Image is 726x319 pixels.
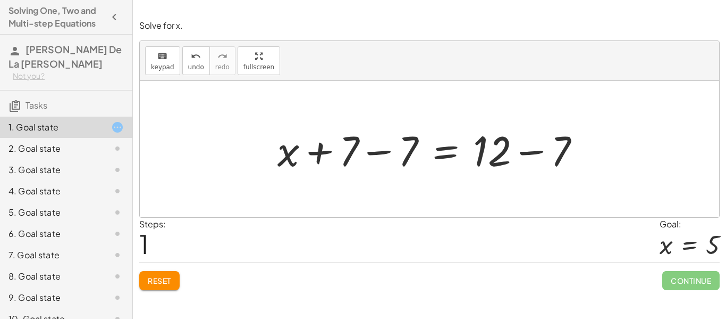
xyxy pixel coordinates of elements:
[111,142,124,155] i: Task not started.
[660,218,720,231] div: Goal:
[209,46,235,75] button: redoredo
[9,249,94,261] div: 7. Goal state
[139,271,180,290] button: Reset
[9,4,105,30] h4: Solving One, Two and Multi-step Equations
[139,227,149,260] span: 1
[26,100,47,111] span: Tasks
[182,46,210,75] button: undoundo
[13,71,124,81] div: Not you?
[9,163,94,176] div: 3. Goal state
[157,50,167,63] i: keyboard
[9,206,94,219] div: 5. Goal state
[111,249,124,261] i: Task not started.
[9,185,94,198] div: 4. Goal state
[111,227,124,240] i: Task not started.
[111,206,124,219] i: Task not started.
[139,20,720,32] p: Solve for x.
[9,227,94,240] div: 6. Goal state
[215,63,230,71] span: redo
[238,46,280,75] button: fullscreen
[9,270,94,283] div: 8. Goal state
[151,63,174,71] span: keypad
[243,63,274,71] span: fullscreen
[9,142,94,155] div: 2. Goal state
[111,163,124,176] i: Task not started.
[9,43,122,70] span: [PERSON_NAME] De La [PERSON_NAME]
[111,185,124,198] i: Task not started.
[191,50,201,63] i: undo
[188,63,204,71] span: undo
[9,291,94,304] div: 9. Goal state
[148,276,171,285] span: Reset
[111,291,124,304] i: Task not started.
[111,121,124,134] i: Task started.
[217,50,227,63] i: redo
[145,46,180,75] button: keyboardkeypad
[9,121,94,134] div: 1. Goal state
[111,270,124,283] i: Task not started.
[139,218,166,230] label: Steps:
